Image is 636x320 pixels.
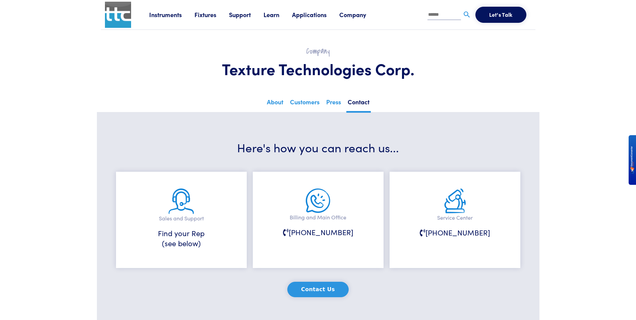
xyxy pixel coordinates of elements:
[133,228,230,249] h6: Find your Rep (see below)
[325,96,342,111] a: Press
[117,46,519,56] h2: Company
[287,282,349,297] button: Contact Us
[264,10,292,19] a: Learn
[270,213,367,222] p: Billing and Main Office
[105,2,131,28] img: ttc_logo_1x1_v1.0.png
[194,10,229,19] a: Fixtures
[266,96,285,111] a: About
[133,214,230,223] p: Sales and Support
[444,189,466,213] img: service.png
[346,96,371,113] a: Contact
[306,189,330,213] img: main-office.png
[475,7,526,23] button: Let's Talk
[270,227,367,237] h6: [PHONE_NUMBER]
[630,146,634,174] img: BKR5lM0sgkDqAAAAAElFTkSuQmCC
[117,59,519,78] h1: Texture Technologies Corp.
[117,139,519,155] h3: Here's how you can reach us...
[406,227,504,238] h6: [PHONE_NUMBER]
[406,213,504,222] p: Service Center
[229,10,264,19] a: Support
[289,96,321,111] a: Customers
[149,10,194,19] a: Instruments
[292,10,339,19] a: Applications
[169,189,194,214] img: sales-and-support.png
[339,10,379,19] a: Company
